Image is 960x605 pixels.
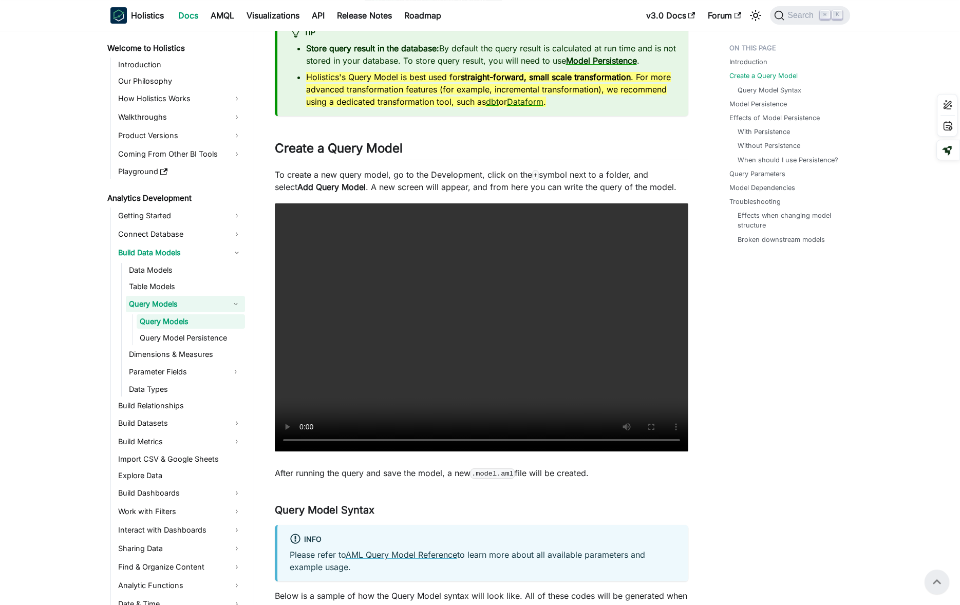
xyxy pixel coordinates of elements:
[137,331,245,345] a: Query Model Persistence
[126,382,245,396] a: Data Types
[738,155,838,165] a: When should I use Persistence?
[290,549,676,573] p: Please refer to to learn more about all available parameters and example usage.
[104,41,245,55] a: Welcome to Holistics
[306,72,461,82] lighter: Holistics's Query Model is best used for
[172,7,204,24] a: Docs
[275,467,688,479] p: After running the query and save the model, a new file will be created.
[729,99,787,109] a: Model Persistence
[747,7,764,24] button: Switch between dark and light mode (currently light mode)
[126,347,245,362] a: Dimensions & Measures
[729,57,767,67] a: Introduction
[126,263,245,277] a: Data Models
[275,203,688,451] video: Your browser does not support embedding video, but you can .
[729,183,795,193] a: Model Dependencies
[738,211,840,230] a: Effects when changing model structure
[227,296,245,312] button: Collapse sidebar category 'Query Models'
[115,415,245,431] a: Build Datasets
[470,468,515,479] code: .model.aml
[115,109,245,125] a: Walkthroughs
[275,504,688,517] h3: Query Model Syntax
[115,58,245,72] a: Introduction
[640,7,702,24] a: v3.0 Docs
[398,7,447,24] a: Roadmap
[110,7,127,24] img: Holistics
[729,197,781,206] a: Troubleshooting
[820,10,830,20] kbd: ⌘
[461,72,631,82] lighter: straight-forward, small scale transformation
[115,503,245,520] a: Work with Filters
[566,55,637,66] a: Model Persistence
[290,26,676,40] div: tip
[275,141,688,160] h2: Create a Query Model
[104,191,245,205] a: Analytics Development
[126,279,245,294] a: Table Models
[486,97,499,107] a: dbt
[126,296,227,312] a: Query Models
[290,533,676,546] div: info
[306,42,676,67] li: By default the query result is calculated at run time and is not stored in your database. To stor...
[507,97,543,107] a: Dataform
[729,113,820,123] a: Effects of Model Persistence
[306,43,439,53] strong: Store query result in the database:
[738,235,825,244] a: Broken downstream models
[729,169,785,179] a: Query Parameters
[115,244,245,261] a: Build Data Models
[770,6,850,25] button: Search (Command+K)
[115,74,245,88] a: Our Philosophy
[115,127,245,144] a: Product Versions
[240,7,306,24] a: Visualizations
[738,85,801,95] a: Query Model Syntax
[115,452,245,466] a: Import CSV & Google Sheets
[306,7,331,24] a: API
[702,7,747,24] a: Forum
[331,7,398,24] a: Release Notes
[204,7,240,24] a: AMQL
[115,468,245,483] a: Explore Data
[115,559,245,575] a: Find & Organize Content
[115,522,245,538] a: Interact with Dashboards
[738,141,800,150] a: Without Persistence
[115,164,245,179] a: Playground
[346,550,457,560] a: AML Query Model Reference
[729,71,798,81] a: Create a Query Model
[227,364,245,380] button: Expand sidebar category 'Parameter Fields'
[115,485,245,501] a: Build Dashboards
[925,570,949,594] button: Scroll back to top
[115,433,245,450] a: Build Metrics
[115,146,245,162] a: Coming From Other BI Tools
[738,127,790,137] a: With Persistence
[275,168,688,193] p: To create a new query model, go to the Development, click on the symbol next to a folder, and sel...
[115,577,245,594] a: Analytic Functions
[131,9,164,22] b: Holistics
[110,7,164,24] a: HolisticsHolistics
[115,90,245,107] a: How Holistics Works
[297,182,366,192] strong: Add Query Model
[543,97,546,107] lighter: .
[499,97,507,107] lighter: or
[832,10,842,20] kbd: K
[784,11,820,20] span: Search
[306,72,671,107] lighter: . For more advanced transformation features (for example, incremental transformation), we recomme...
[137,314,245,329] a: Query Models
[115,226,245,242] a: Connect Database
[126,364,227,380] a: Parameter Fields
[532,170,539,180] code: +
[115,207,245,224] a: Getting Started
[115,540,245,557] a: Sharing Data
[115,399,245,413] a: Build Relationships
[100,31,254,605] nav: Docs sidebar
